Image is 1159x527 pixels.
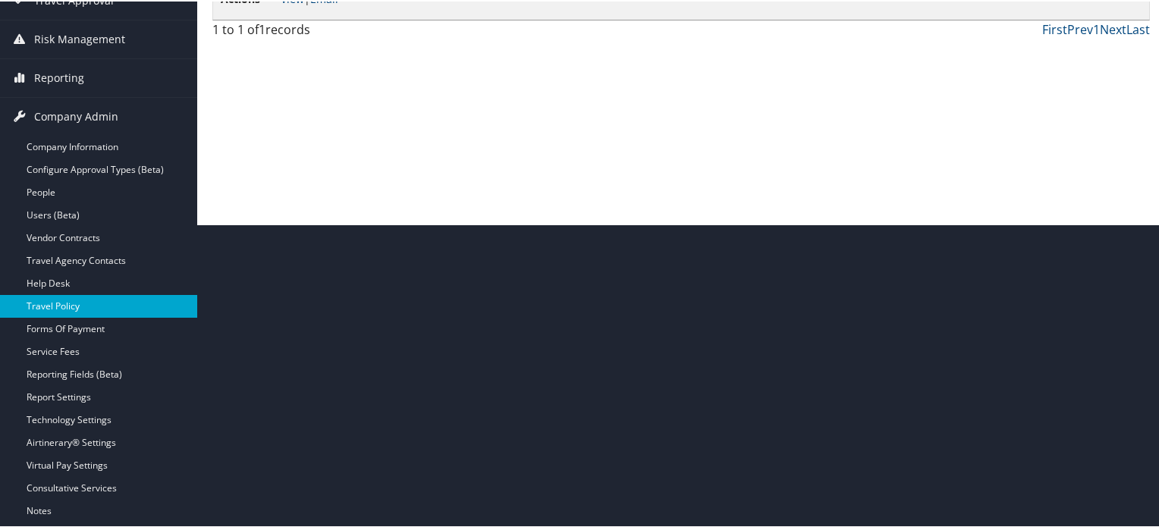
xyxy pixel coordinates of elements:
span: Reporting [34,58,84,96]
a: 1 [1093,20,1100,36]
span: 1 [259,20,265,36]
a: First [1042,20,1067,36]
span: Company Admin [34,96,118,134]
a: Next [1100,20,1126,36]
a: Last [1126,20,1150,36]
a: Prev [1067,20,1093,36]
div: 1 to 1 of records [212,19,430,45]
span: Risk Management [34,19,125,57]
